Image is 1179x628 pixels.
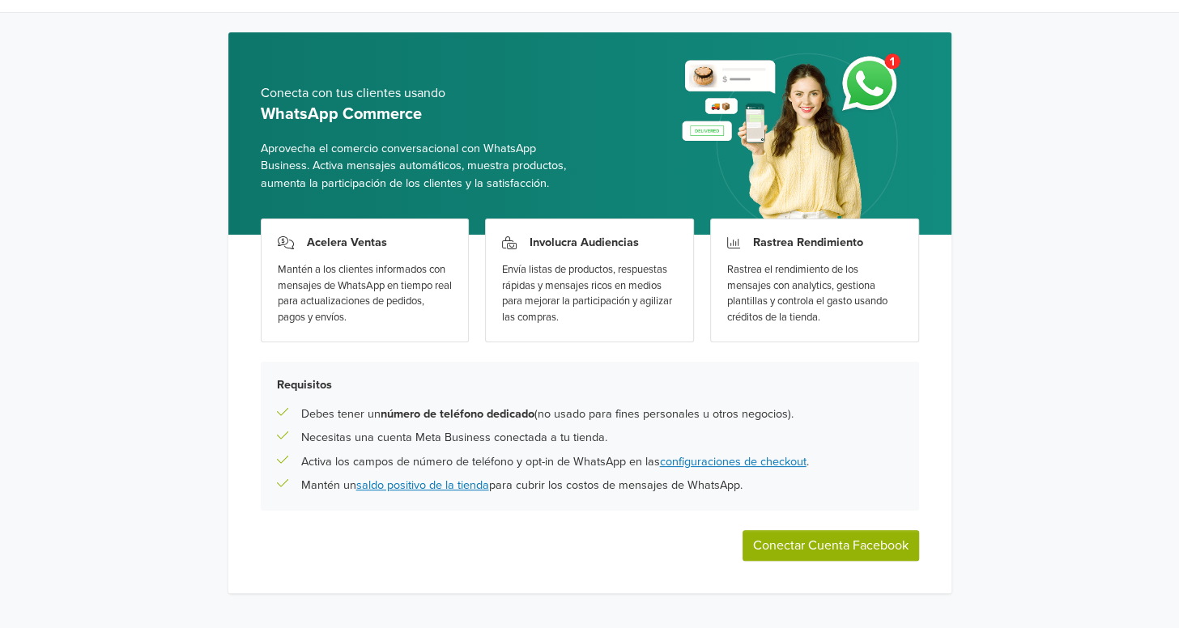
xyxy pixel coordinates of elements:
[301,453,809,471] p: Activa los campos de número de teléfono y opt-in de WhatsApp en las .
[356,478,489,492] a: saldo positivo de la tienda
[381,407,534,421] b: número de teléfono dedicado
[261,86,577,101] h5: Conecta con tus clientes usando
[502,262,677,325] div: Envía listas de productos, respuestas rápidas y mensajes ricos en medios para mejorar la particip...
[301,477,743,494] p: Mantén un para cubrir los costos de mensajes de WhatsApp.
[277,378,903,392] h5: Requisitos
[530,235,639,249] h3: Involucra Audiencias
[727,262,902,325] div: Rastrea el rendimiento de los mensajes con analytics, gestiona plantillas y controla el gasto usa...
[668,44,918,235] img: whatsapp_setup_banner
[301,405,794,423] p: Debes tener un (no usado para fines personales u otros negocios).
[278,262,453,325] div: Mantén a los clientes informados con mensajes de WhatsApp en tiempo real para actualizaciones de ...
[307,235,387,249] h3: Acelera Ventas
[261,104,577,124] h5: WhatsApp Commerce
[261,140,577,193] span: Aprovecha el comercio conversacional con WhatsApp Business. Activa mensajes automáticos, muestra ...
[753,235,863,249] h3: Rastrea Rendimiento
[301,429,607,447] p: Necesitas una cuenta Meta Business conectada a tu tienda.
[660,455,807,469] a: configuraciones de checkout
[743,530,919,561] button: Conectar Cuenta Facebook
